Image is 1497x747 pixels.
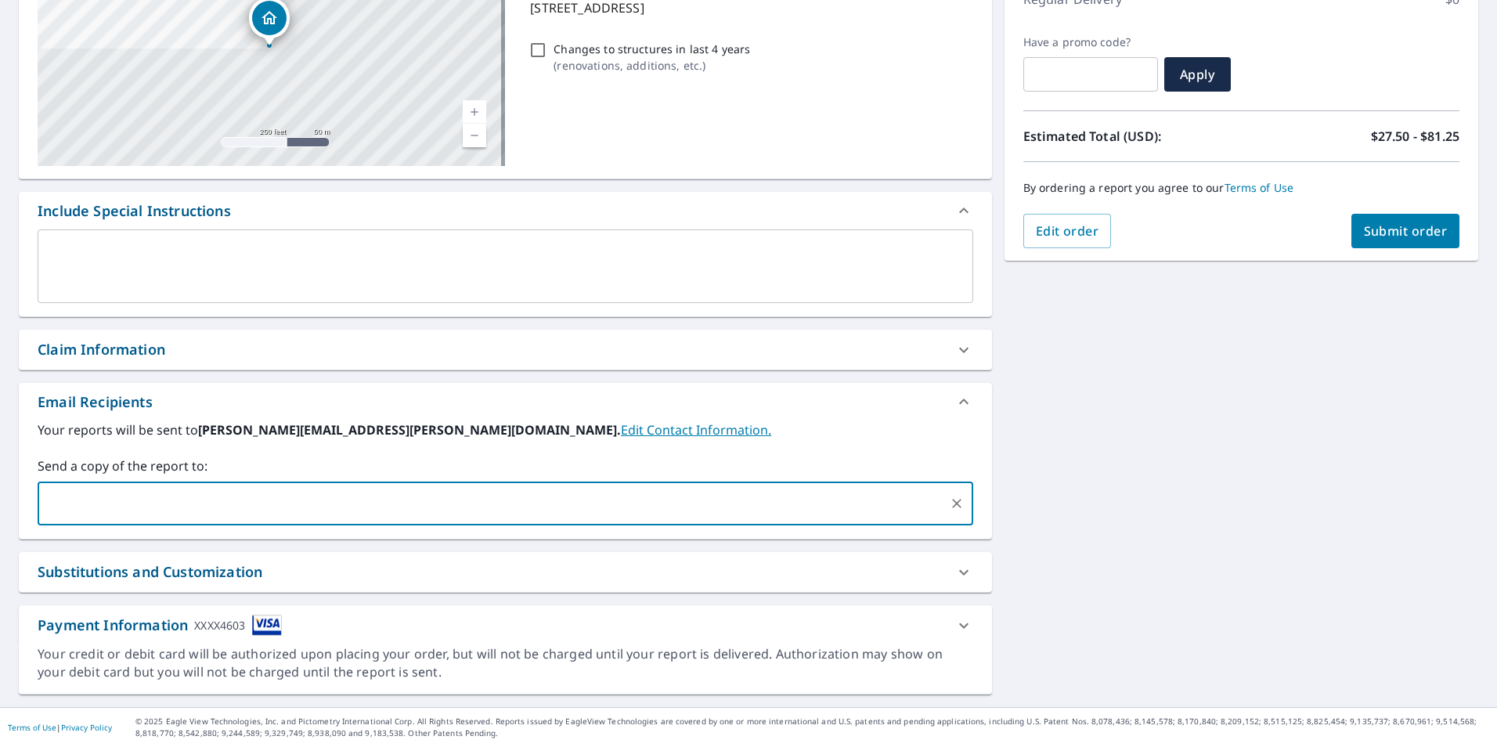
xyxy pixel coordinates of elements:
div: Substitutions and Customization [19,552,992,592]
p: ( renovations, additions, etc. ) [554,57,750,74]
img: cardImage [252,615,282,636]
p: | [8,723,112,732]
div: Include Special Instructions [19,192,992,229]
a: Current Level 17, Zoom In [463,100,486,124]
div: Email Recipients [19,383,992,420]
div: Payment Information [38,615,282,636]
label: Send a copy of the report to: [38,456,973,475]
button: Clear [946,493,968,514]
button: Edit order [1023,214,1112,248]
div: Claim Information [38,339,165,360]
div: Include Special Instructions [38,200,231,222]
a: Privacy Policy [61,722,112,733]
div: Your credit or debit card will be authorized upon placing your order, but will not be charged unt... [38,645,973,681]
span: Submit order [1364,222,1448,240]
p: By ordering a report you agree to our [1023,181,1459,195]
div: XXXX4603 [194,615,245,636]
div: Email Recipients [38,392,153,413]
span: Apply [1177,66,1218,83]
p: Estimated Total (USD): [1023,127,1242,146]
a: Terms of Use [1225,180,1294,195]
label: Have a promo code? [1023,35,1158,49]
button: Submit order [1351,214,1460,248]
label: Your reports will be sent to [38,420,973,439]
div: Payment InformationXXXX4603cardImage [19,605,992,645]
p: © 2025 Eagle View Technologies, Inc. and Pictometry International Corp. All Rights Reserved. Repo... [135,716,1489,739]
div: Claim Information [19,330,992,370]
p: Changes to structures in last 4 years [554,41,750,57]
a: EditContactInfo [621,421,771,438]
span: Edit order [1036,222,1099,240]
a: Terms of Use [8,722,56,733]
a: Current Level 17, Zoom Out [463,124,486,147]
p: $27.50 - $81.25 [1371,127,1459,146]
div: Substitutions and Customization [38,561,262,583]
b: [PERSON_NAME][EMAIL_ADDRESS][PERSON_NAME][DOMAIN_NAME]. [198,421,621,438]
button: Apply [1164,57,1231,92]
